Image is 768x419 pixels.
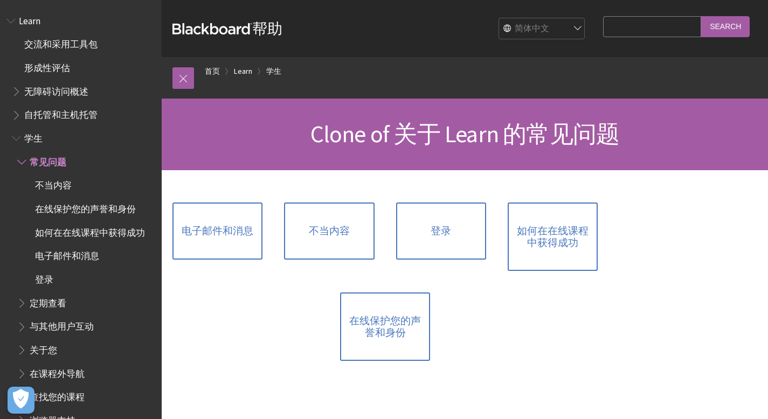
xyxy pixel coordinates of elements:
span: 登录 [35,270,53,285]
span: 在线保护您的声誉和身份 [35,200,136,214]
span: 电子邮件和消息 [35,247,99,262]
span: 交流和采用工具包 [24,36,98,50]
a: 在线保护您的声誉和身份 [340,292,430,361]
span: 与其他用户互动 [30,318,94,332]
a: 如何在在线课程中获得成功 [508,202,598,271]
a: Learn [234,65,252,78]
a: Blackboard帮助 [172,19,282,38]
span: 如何在在线课程中获得成功 [35,224,145,238]
span: 学生 [24,129,43,144]
input: Search [701,16,750,37]
span: 无障碍访问概述 [24,82,88,97]
span: 自托管和主机托管 [24,106,98,121]
a: 登录 [396,202,486,260]
a: 首页 [205,65,220,78]
span: Learn [19,12,40,26]
a: 电子邮件和消息 [172,202,262,260]
span: 在课程外导航 [30,365,85,379]
span: 定期查看 [30,294,66,309]
a: 不当内容 [284,202,374,260]
button: Open Preferences [8,387,34,414]
a: 学生 [266,65,281,78]
select: Site Language Selector [499,18,585,40]
span: 关于您 [30,341,57,355]
span: 常见问题 [30,153,66,167]
span: Clone of 关于 Learn 的常见问题 [310,119,620,149]
span: 查找您的课程 [30,388,85,403]
span: 不当内容 [35,177,72,191]
span: 形成性评估 [24,59,70,73]
strong: Blackboard [172,23,252,34]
